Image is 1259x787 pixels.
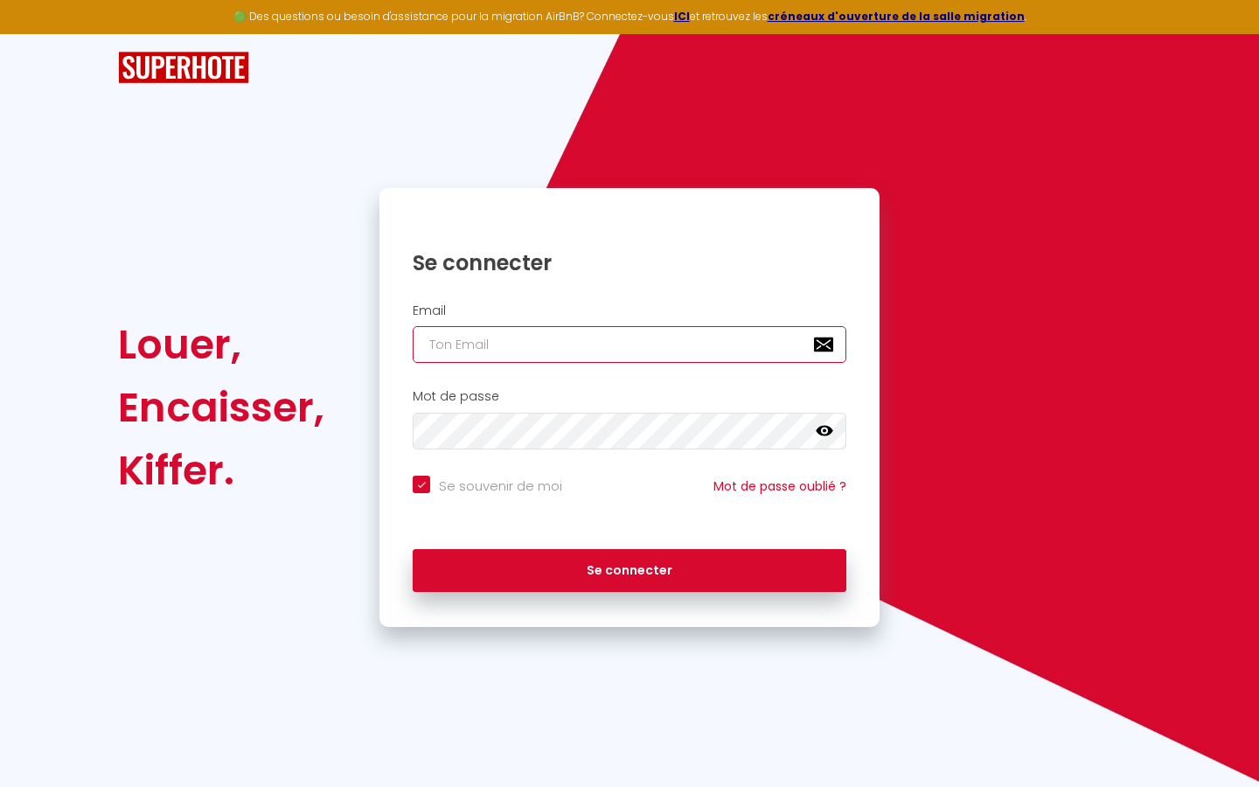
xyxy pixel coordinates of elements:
[713,477,846,495] a: Mot de passe oublié ?
[413,303,846,318] h2: Email
[413,249,846,276] h1: Se connecter
[118,439,324,502] div: Kiffer.
[413,389,846,404] h2: Mot de passe
[413,326,846,363] input: Ton Email
[413,549,846,593] button: Se connecter
[118,313,324,376] div: Louer,
[118,52,249,84] img: SuperHote logo
[674,9,690,24] a: ICI
[118,376,324,439] div: Encaisser,
[768,9,1025,24] a: créneaux d'ouverture de la salle migration
[14,7,66,59] button: Ouvrir le widget de chat LiveChat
